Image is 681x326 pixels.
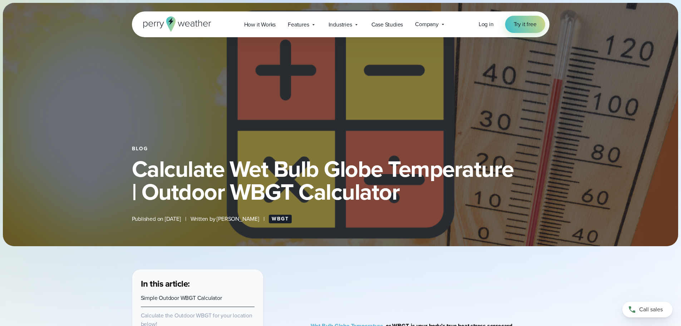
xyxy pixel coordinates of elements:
div: Blog [132,146,549,152]
span: | [263,215,265,223]
span: | [185,215,186,223]
span: How it Works [244,20,276,29]
span: Published on [DATE] [132,215,181,223]
a: Call sales [622,302,672,317]
span: Case Studies [371,20,403,29]
a: Try it free [505,16,545,33]
span: Try it free [514,20,537,29]
iframe: WBGT Explained: Listen as we break down all you need to know about WBGT Video [331,269,528,299]
a: Simple Outdoor WBGT Calculator [141,294,222,302]
h1: Calculate Wet Bulb Globe Temperature | Outdoor WBGT Calculator [132,157,549,203]
span: Log in [479,20,494,28]
h3: In this article: [141,278,255,289]
span: Company [415,20,439,29]
a: How it Works [238,17,282,32]
span: Features [288,20,309,29]
a: WBGT [269,215,292,223]
span: Call sales [639,305,663,314]
a: Log in [479,20,494,29]
span: Industries [329,20,352,29]
a: Case Studies [365,17,409,32]
span: Written by [PERSON_NAME] [191,215,259,223]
